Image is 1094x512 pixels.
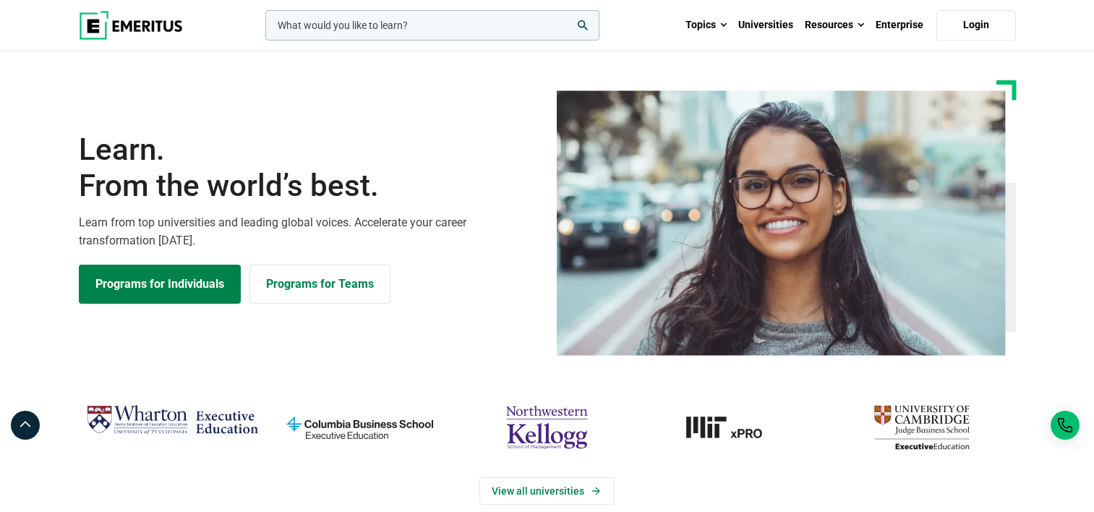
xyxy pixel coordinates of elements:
img: cambridge-judge-business-school [835,399,1008,456]
a: Explore Programs [79,265,241,304]
img: northwestern-kellogg [461,399,633,456]
a: View Universities [479,477,615,505]
img: columbia-business-school [273,399,446,456]
img: MIT xPRO [648,399,821,456]
a: MIT-xPRO [648,399,821,456]
a: Login [936,10,1016,40]
span: From the world’s best. [79,168,539,204]
p: Learn from top universities and leading global voices. Accelerate your career transformation [DATE]. [79,213,539,250]
input: woocommerce-product-search-field-0 [265,10,599,40]
h1: Learn. [79,132,539,205]
img: Learn from the world's best [557,90,1006,356]
a: Explore for Business [249,265,390,304]
img: Wharton Executive Education [86,399,259,442]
